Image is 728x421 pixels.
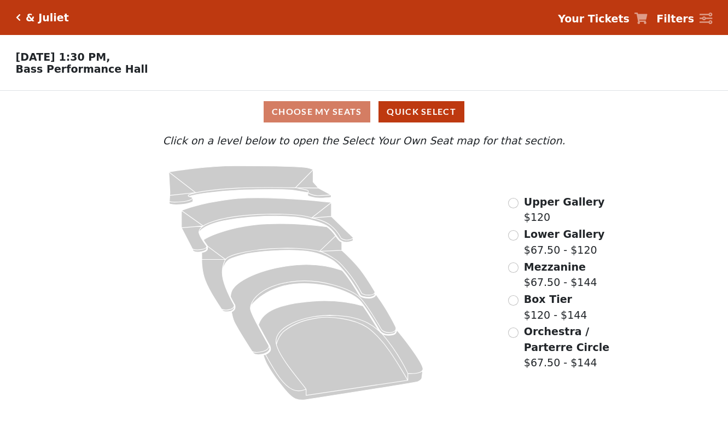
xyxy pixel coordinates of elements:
button: Quick Select [378,101,464,122]
label: $120 - $144 [524,291,587,323]
label: $67.50 - $120 [524,226,605,258]
path: Upper Gallery - Seats Available: 295 [168,166,331,204]
h5: & Juliet [26,11,69,24]
label: $120 [524,194,605,225]
p: Click on a level below to open the Select Your Own Seat map for that section. [99,133,630,149]
span: Orchestra / Parterre Circle [524,325,609,353]
label: $67.50 - $144 [524,259,597,290]
a: Your Tickets [558,11,648,27]
a: Filters [656,11,712,27]
span: Mezzanine [524,261,586,273]
a: Click here to go back to filters [16,14,21,21]
strong: Your Tickets [558,13,630,25]
strong: Filters [656,13,694,25]
label: $67.50 - $144 [524,324,630,371]
span: Box Tier [524,293,572,305]
span: Lower Gallery [524,228,605,240]
span: Upper Gallery [524,196,605,208]
path: Orchestra / Parterre Circle - Seats Available: 27 [258,301,423,400]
